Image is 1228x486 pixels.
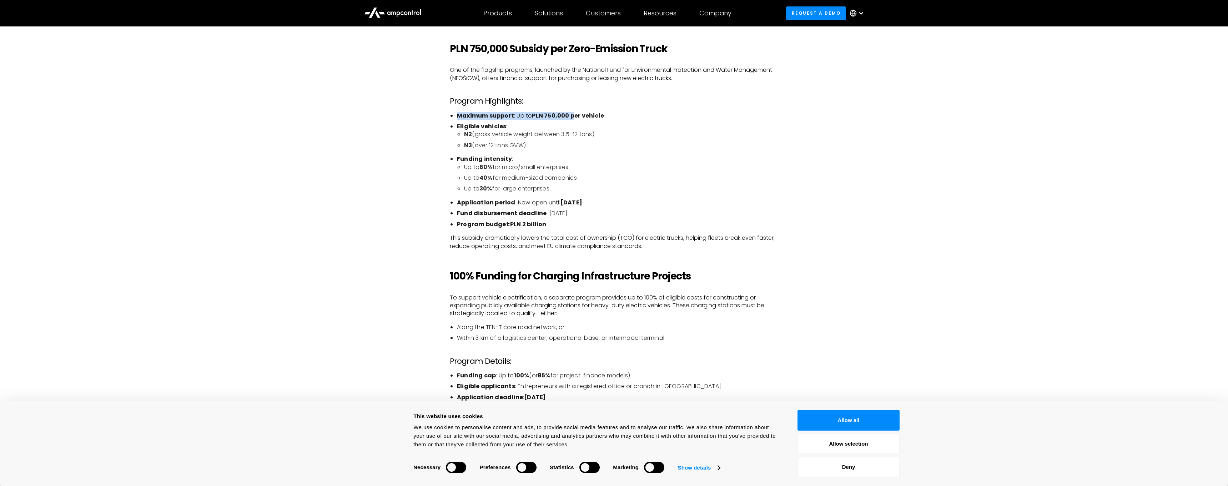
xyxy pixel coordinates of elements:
li: Up to for large enterprises [464,185,778,193]
a: Show details [678,462,720,473]
strong: Eligible vehicles [457,122,506,130]
strong: PLN 750,000 Subsidy per Zero-Emission Truck [450,42,668,56]
p: This subsidy dramatically lowers the total cost of ownership (TCO) for electric trucks, helping f... [450,234,778,250]
li: : Entrepreneurs with a registered office or branch in [GEOGRAPHIC_DATA] [457,382,778,390]
li: : Up to (or for project-finance models) [457,372,778,380]
strong: Maximum support [457,111,514,120]
div: Resources [644,9,676,17]
li: : Up to [457,112,778,120]
strong: Program budget [457,220,509,228]
div: Solutions [535,9,563,17]
h3: Program Details: [450,357,778,366]
strong: Application deadline [457,393,523,401]
strong: Funding intensity [457,155,512,163]
strong: 100% [514,371,529,380]
strong: PLN 750,000 per vehicle [532,111,604,120]
div: Customers [586,9,621,17]
button: Deny [797,457,900,477]
li: Up to for micro/small enterprises [464,163,778,171]
strong: Eligible applicants [457,382,515,390]
div: Company [699,9,731,17]
li: Up to for medium-sized companies [464,174,778,182]
div: This website uses cookies [413,412,781,421]
li: : [457,155,778,193]
strong: 40% [479,174,493,182]
strong: Statistics [550,464,574,470]
li: : [DATE] [457,209,778,217]
button: Allow selection [797,433,900,454]
p: One of the flagship programs, launched by the National Fund for Environmental Protection and Wate... [450,66,778,82]
strong: Preferences [480,464,511,470]
strong: PLN 2 billion [510,220,547,228]
p: To support vehicle electrification, a separate program provides up to 100% of eligible costs for ... [450,294,778,318]
strong: 85% [538,371,550,380]
strong: 30% [479,184,492,193]
strong: N3 [464,141,472,149]
strong: N2 [464,130,472,138]
div: Products [483,9,512,17]
li: : Now open until [457,199,778,207]
strong: Fund disbursement deadline [457,209,547,217]
li: Along the TEN-T core road network, or [457,323,778,331]
li: : [457,123,778,149]
li: Within 3 km of a logistics center, operational base, or intermodal terminal [457,334,778,342]
li: (over 12 tons GVW) [464,142,778,149]
li: (gross vehicle weight between 3.5–12 tons) [464,130,778,138]
a: Request a demo [786,6,846,20]
strong: 100% Funding for Charging Infrastructure Projects [450,269,691,283]
strong: Marketing [613,464,639,470]
div: We use cookies to personalise content and ads, to provide social media features and to analyse ou... [413,423,781,449]
strong: Application period [457,198,515,207]
h3: Program Highlights: [450,96,778,106]
strong: Necessary [413,464,441,470]
li: : [457,220,778,228]
strong: [DATE] [524,393,546,401]
strong: [DATE] [560,198,582,207]
button: Allow all [797,410,900,431]
strong: 60% [479,163,493,171]
li: : [457,393,778,401]
strong: Funding cap [457,371,496,380]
